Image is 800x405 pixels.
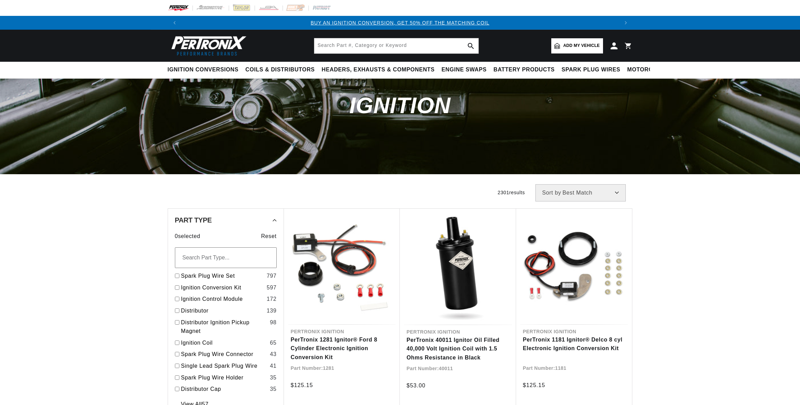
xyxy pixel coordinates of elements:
[168,66,239,73] span: Ignition Conversions
[535,184,626,201] select: Sort by
[291,335,393,362] a: PerTronix 1281 Ignitor® Ford 8 Cylinder Electronic Ignition Conversion Kit
[442,66,487,73] span: Engine Swaps
[463,38,478,53] button: search button
[181,306,264,315] a: Distributor
[322,66,434,73] span: Headers, Exhausts & Components
[523,335,625,353] a: PerTronix 1181 Ignitor® Delco 8 cyl Electronic Ignition Conversion Kit
[270,385,276,394] div: 35
[181,350,267,359] a: Spark Plug Wire Connector
[270,338,276,347] div: 65
[624,62,672,78] summary: Motorcycle
[175,217,212,224] span: Part Type
[181,338,267,347] a: Ignition Coil
[181,295,264,304] a: Ignition Control Module
[181,362,267,371] a: Single Lead Spark Plug Wire
[551,38,603,53] a: Add my vehicle
[498,190,525,195] span: 2301 results
[175,247,277,268] input: Search Part Type...
[168,62,242,78] summary: Ignition Conversions
[168,34,247,58] img: Pertronix
[314,38,478,53] input: Search Part #, Category or Keyword
[627,66,668,73] span: Motorcycle
[619,16,633,30] button: Translation missing: en.sections.announcements.next_announcement
[494,66,555,73] span: Battery Products
[181,373,267,382] a: Spark Plug Wire Holder
[267,271,277,280] div: 797
[175,232,200,241] span: 0 selected
[310,20,489,26] a: BUY AN IGNITION CONVERSION, GET 50% OFF THE MATCHING COIL
[318,62,438,78] summary: Headers, Exhausts & Components
[150,16,650,30] slideshow-component: Translation missing: en.sections.announcements.announcement_bar
[181,271,264,280] a: Spark Plug Wire Set
[267,306,277,315] div: 139
[261,232,277,241] span: Reset
[270,318,276,327] div: 98
[490,62,558,78] summary: Battery Products
[349,93,451,118] span: Ignition
[270,362,276,371] div: 41
[181,19,619,27] div: 1 of 3
[181,19,619,27] div: Announcement
[270,373,276,382] div: 35
[181,283,264,292] a: Ignition Conversion Kit
[563,42,600,49] span: Add my vehicle
[242,62,318,78] summary: Coils & Distributors
[245,66,315,73] span: Coils & Distributors
[270,350,276,359] div: 43
[407,336,509,362] a: PerTronix 40011 Ignitor Oil Filled 40,000 Volt Ignition Coil with 1.5 Ohms Resistance in Black
[168,16,181,30] button: Translation missing: en.sections.announcements.previous_announcement
[438,62,490,78] summary: Engine Swaps
[542,190,561,196] span: Sort by
[181,318,267,336] a: Distributor Ignition Pickup Magnet
[181,385,267,394] a: Distributor Cap
[562,66,620,73] span: Spark Plug Wires
[267,295,277,304] div: 172
[267,283,277,292] div: 597
[558,62,624,78] summary: Spark Plug Wires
